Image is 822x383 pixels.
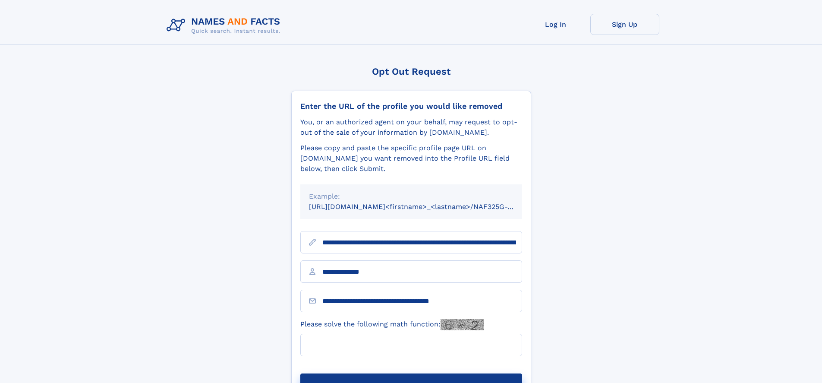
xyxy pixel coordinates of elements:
[300,101,522,111] div: Enter the URL of the profile you would like removed
[163,14,287,37] img: Logo Names and Facts
[590,14,659,35] a: Sign Up
[300,117,522,138] div: You, or an authorized agent on your behalf, may request to opt-out of the sale of your informatio...
[291,66,531,77] div: Opt Out Request
[300,319,484,330] label: Please solve the following math function:
[521,14,590,35] a: Log In
[300,143,522,174] div: Please copy and paste the specific profile page URL on [DOMAIN_NAME] you want removed into the Pr...
[309,191,513,202] div: Example:
[309,203,539,211] small: [URL][DOMAIN_NAME]<firstname>_<lastname>/NAF325G-xxxxxxxx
